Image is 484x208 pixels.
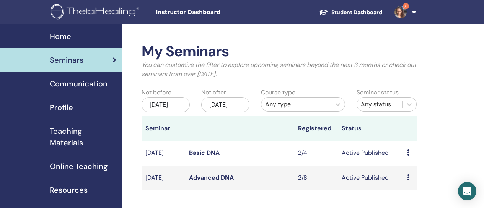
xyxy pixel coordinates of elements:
[265,100,327,109] div: Any type
[50,184,88,196] span: Resources
[338,166,403,190] td: Active Published
[201,88,226,97] label: Not after
[142,43,417,60] h2: My Seminars
[294,116,338,141] th: Registered
[261,88,295,97] label: Course type
[142,116,185,141] th: Seminar
[50,54,83,66] span: Seminars
[458,182,476,200] div: Open Intercom Messenger
[50,125,116,148] span: Teaching Materials
[50,78,108,89] span: Communication
[50,102,73,113] span: Profile
[201,97,249,112] div: [DATE]
[142,141,185,166] td: [DATE]
[142,166,185,190] td: [DATE]
[189,174,234,182] a: Advanced DNA
[51,4,142,21] img: logo.png
[142,97,190,112] div: [DATE]
[294,166,338,190] td: 2/8
[338,141,403,166] td: Active Published
[338,116,403,141] th: Status
[394,6,407,18] img: default.jpg
[313,5,388,19] a: Student Dashboard
[156,8,271,16] span: Instructor Dashboard
[294,141,338,166] td: 2/4
[142,88,171,97] label: Not before
[361,100,398,109] div: Any status
[319,9,328,15] img: graduation-cap-white.svg
[50,161,108,172] span: Online Teaching
[142,60,417,79] p: You can customize the filter to explore upcoming seminars beyond the next 3 months or check out s...
[357,88,399,97] label: Seminar status
[403,3,409,9] span: 9+
[189,149,220,157] a: Basic DNA
[50,31,71,42] span: Home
